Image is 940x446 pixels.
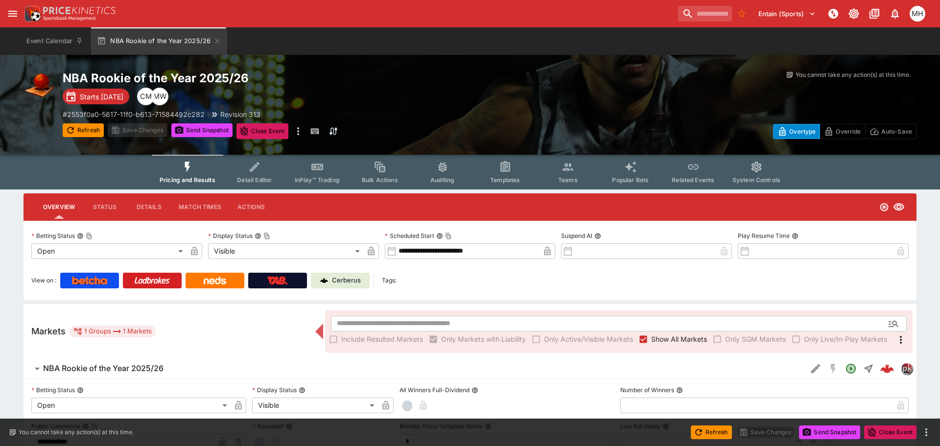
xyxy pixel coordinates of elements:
img: Betcha [72,277,107,284]
p: Scheduled Start [385,232,434,240]
svg: Open [845,363,857,375]
div: Visible [208,243,363,259]
svg: More [895,334,907,346]
p: You cannot take any action(s) at this time. [19,428,134,437]
svg: Open [879,202,889,212]
div: 1 Groups 1 Markets [73,326,152,337]
h6: NBA Rookie of the Year 2025/26 [43,363,164,374]
span: Only SGM Markets [725,334,786,344]
p: Betting Status [31,386,75,394]
button: No Bookmarks [734,6,750,22]
button: Display Status [299,387,305,394]
span: Only Live/In-Play Markets [804,334,887,344]
button: Status [83,195,127,219]
img: TabNZ [267,277,288,284]
div: Michael Hutchinson [910,6,925,22]
a: Cerberus [311,273,370,288]
button: more [920,426,932,438]
button: Override [820,124,865,139]
button: Details [127,195,171,219]
p: Display Status [208,232,253,240]
span: Pricing and Results [160,176,215,184]
button: All Winners Full-Dividend [471,387,478,394]
button: Scheduled StartCopy To Clipboard [436,233,443,239]
span: Only Markets with Liability [441,334,526,344]
button: Straight [860,360,877,377]
span: Show All Markets [651,334,707,344]
span: Detail Editor [237,176,272,184]
button: Select Tenant [752,6,822,22]
img: Sportsbook Management [43,16,96,21]
p: Cerberus [332,276,361,285]
p: Overtype [789,126,816,137]
span: Only Active/Visible Markets [544,334,633,344]
span: InPlay™ Trading [295,176,340,184]
button: Copy To Clipboard [263,233,270,239]
button: Copy To Clipboard [86,233,93,239]
p: Betting Status [31,232,75,240]
button: Betting StatusCopy To Clipboard [77,233,84,239]
img: PriceKinetics [43,7,116,14]
span: Include Resulted Markets [341,334,423,344]
button: Number of Winners [676,387,683,394]
div: Start From [773,124,916,139]
div: Open [31,243,187,259]
p: Copy To Clipboard [63,109,205,119]
div: 867e379b-4bc2-4f2c-b1d6-8958560f7f8e [880,362,894,376]
p: Override [836,126,861,137]
span: Related Events [672,176,714,184]
button: more [292,123,304,139]
span: System Controls [732,176,780,184]
button: Refresh [63,123,104,137]
div: Michael Wilczynski [151,88,168,105]
svg: Visible [893,201,905,213]
p: Display Status [252,386,297,394]
span: Bulk Actions [362,176,398,184]
span: Popular Bets [612,176,649,184]
button: Betting Status [77,387,84,394]
button: open drawer [4,5,22,23]
button: Toggle light/dark mode [845,5,863,23]
button: Documentation [866,5,883,23]
span: Auditing [430,176,454,184]
div: Event type filters [152,155,788,189]
button: Send Snapshot [799,425,860,439]
label: Tags: [382,273,397,288]
h2: Copy To Clipboard [63,70,490,86]
button: NBA Rookie of the Year 2025/26 [91,27,227,55]
button: SGM Disabled [824,360,842,377]
button: Open [842,360,860,377]
img: Cerberus [320,277,328,284]
button: Auto-Save [865,124,916,139]
div: Cameron Matheson [137,88,155,105]
img: basketball.png [23,70,55,102]
span: Templates [490,176,520,184]
a: 867e379b-4bc2-4f2c-b1d6-8958560f7f8e [877,359,897,378]
button: Event Calendar [21,27,89,55]
button: Edit Detail [807,360,824,377]
img: pricekinetics [901,363,912,374]
span: Teams [558,176,578,184]
button: Overview [35,195,83,219]
p: Number of Winners [620,386,674,394]
button: NBA Rookie of the Year 2025/26 [23,359,807,378]
button: Refresh [691,425,732,439]
button: Overtype [773,124,820,139]
button: Send Snapshot [171,123,233,137]
button: Copy To Clipboard [445,233,452,239]
button: Close Event [864,425,916,439]
img: PriceKinetics Logo [22,4,41,23]
img: logo-cerberus--red.svg [880,362,894,376]
button: Play Resume Time [792,233,799,239]
div: pricekinetics [901,363,913,375]
img: Neds [204,277,226,284]
p: Revision 313 [220,109,260,119]
p: Starts [DATE] [80,92,123,102]
p: All Winners Full-Dividend [399,386,470,394]
button: Close Event [236,123,289,139]
p: Play Resume Time [738,232,790,240]
button: Suspend At [594,233,601,239]
button: NOT Connected to PK [824,5,842,23]
button: Actions [229,195,273,219]
p: You cannot take any action(s) at this time. [796,70,911,79]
